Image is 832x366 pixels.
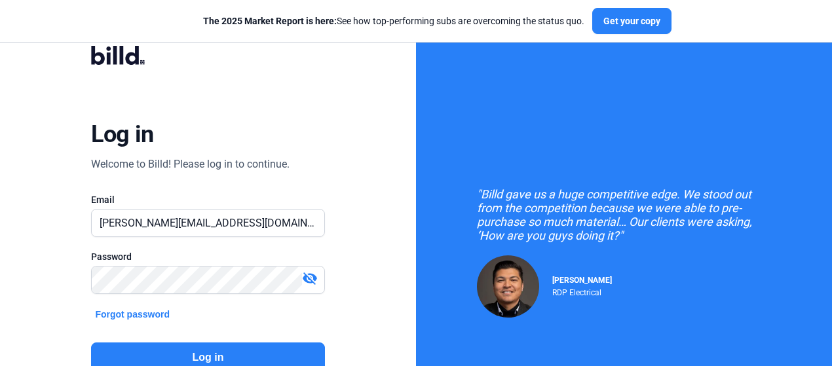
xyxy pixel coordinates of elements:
div: RDP Electrical [552,285,612,297]
div: Welcome to Billd! Please log in to continue. [91,156,290,172]
span: The 2025 Market Report is here: [203,16,337,26]
div: Log in [91,120,153,149]
button: Forgot password [91,307,174,321]
div: "Billd gave us a huge competitive edge. We stood out from the competition because we were able to... [477,187,772,242]
button: Get your copy [592,8,671,34]
img: Raul Pacheco [477,255,539,318]
span: [PERSON_NAME] [552,276,612,285]
div: Email [91,193,324,206]
mat-icon: visibility_off [302,270,318,286]
div: See how top-performing subs are overcoming the status quo. [203,14,584,27]
div: Password [91,250,324,263]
